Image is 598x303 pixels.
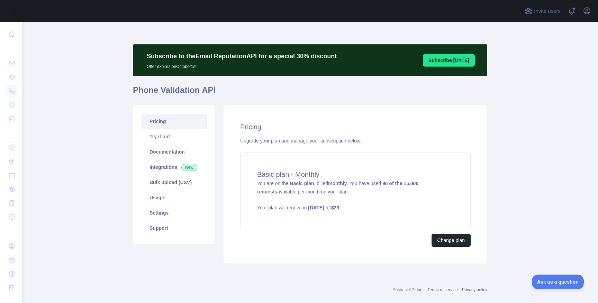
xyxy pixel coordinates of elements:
a: Pricing [141,114,207,129]
h2: Pricing [240,122,471,132]
a: Integrations New [141,159,207,175]
a: Usage [141,190,207,205]
p: Subscribe to the Email Reputation API for a special 30 % discount [147,51,337,61]
button: Subscribe [DATE] [423,54,475,67]
div: ... [6,42,17,55]
span: Invite users [534,7,561,15]
strong: $ 39 . [331,205,341,210]
a: Support [141,220,207,236]
iframe: Toggle Customer Support [532,275,584,289]
strong: Basic plan [290,181,314,186]
a: Abstract API Inc. [393,287,424,292]
p: Your plan will renew on for [257,204,454,211]
a: Settings [141,205,207,220]
a: Bulk upload (CSV) [141,175,207,190]
span: New [181,164,197,171]
span: You are on the , billed You have used available per month on your plan. [257,181,454,211]
a: Try it out [141,129,207,144]
button: Change plan [432,234,471,247]
strong: [DATE] [308,205,324,210]
div: ... [6,225,17,239]
a: Privacy policy [462,287,487,292]
a: Documentation [141,144,207,159]
button: Invite users [523,6,562,17]
h1: Phone Validation API [133,85,487,101]
div: ... [6,126,17,140]
p: Offer expires on October 1st. [147,61,337,69]
div: Upgrade your plan and manage your subscription below. [240,137,471,144]
h4: Basic plan - Monthly [257,170,454,179]
a: Terms of service [427,287,457,292]
strong: monthly. [328,181,348,186]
